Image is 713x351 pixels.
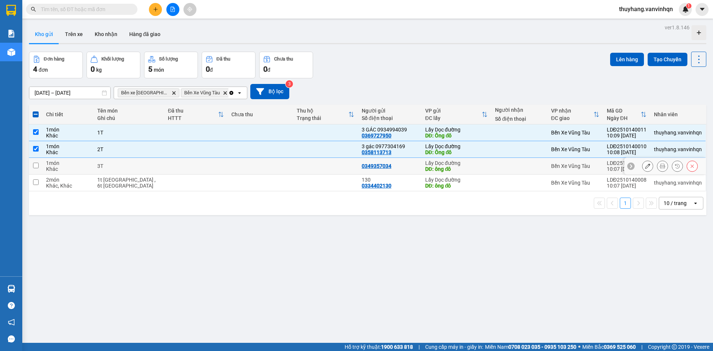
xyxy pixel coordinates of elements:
[607,177,647,183] div: LDĐ2510140008
[97,115,161,121] div: Ghi chú
[425,127,488,133] div: Lấy Dọc đường
[44,56,64,62] div: Đơn hàng
[293,105,358,124] th: Toggle SortBy
[642,160,653,172] div: Sửa đơn hàng
[118,88,179,97] span: Bến xe Quảng Ngãi, close by backspace
[274,56,293,62] div: Chưa thu
[687,3,690,9] span: 1
[495,116,544,122] div: Số điện thoại
[101,56,124,62] div: Khối lượng
[172,91,176,95] svg: Delete
[87,52,140,78] button: Khối lượng0kg
[654,130,702,136] div: thuyhang.vanvinhqn
[29,87,110,99] input: Select a date range.
[682,6,689,13] img: icon-new-feature
[250,84,289,99] button: Bộ lọc
[362,183,391,189] div: 0334402130
[607,149,647,155] div: 10:08 [DATE]
[620,198,631,209] button: 1
[425,115,482,121] div: ĐC lấy
[206,65,210,74] span: 0
[29,25,59,43] button: Kho gửi
[578,345,580,348] span: ⚪️
[46,143,89,149] div: 1 món
[46,177,89,183] div: 2 món
[665,23,690,32] div: ver 1.8.146
[29,52,83,78] button: Đơn hàng4đơn
[425,149,488,155] div: DĐ: Ông đô
[228,90,234,96] svg: Clear all
[691,25,706,40] div: Tạo kho hàng mới
[187,7,192,12] span: aim
[664,199,687,207] div: 10 / trang
[607,127,647,133] div: LDĐ2510140011
[164,105,228,124] th: Toggle SortBy
[159,56,178,62] div: Số lượng
[551,163,599,169] div: Bến Xe Vũng Tàu
[362,143,418,149] div: 3 gác 0977304169
[551,180,599,186] div: Bến Xe Vũng Tàu
[149,3,162,16] button: plus
[8,302,15,309] span: question-circle
[362,108,418,114] div: Người gửi
[551,115,593,121] div: ĐC giao
[345,343,413,351] span: Hỗ trợ kỹ thuật:
[123,25,166,43] button: Hàng đã giao
[699,6,706,13] span: caret-down
[607,143,647,149] div: LDĐ2510140010
[286,80,293,88] sup: 3
[607,133,647,139] div: 10:09 [DATE]
[223,91,227,95] svg: Delete
[33,65,37,74] span: 4
[46,160,89,166] div: 1 món
[425,143,488,149] div: Lấy Dọc đường
[31,7,36,12] span: search
[607,108,641,114] div: Mã GD
[46,166,89,172] div: Khác
[607,166,647,172] div: 10:07 [DATE]
[216,56,230,62] div: Đã thu
[654,180,702,186] div: thuyhang.vanvinhqn
[551,146,599,152] div: Bến Xe Vũng Tàu
[297,108,348,114] div: Thu hộ
[425,183,488,189] div: DĐ: ông đô
[672,344,677,350] span: copyright
[547,105,603,124] th: Toggle SortBy
[237,90,242,96] svg: open
[362,115,418,121] div: Số điện thoại
[425,177,488,183] div: Lấy Dọc đường
[6,5,16,16] img: logo-vxr
[8,319,15,326] span: notification
[121,90,169,96] span: Bến xe Quảng Ngãi
[613,4,679,14] span: thuyhang.vanvinhqn
[8,335,15,342] span: message
[551,130,599,136] div: Bến Xe Vũng Tàu
[231,111,289,117] div: Chưa thu
[297,115,348,121] div: Trạng thái
[168,108,218,114] div: Đã thu
[362,149,391,155] div: 0358113713
[362,163,391,169] div: 0349357034
[603,105,650,124] th: Toggle SortBy
[202,52,255,78] button: Đã thu0đ
[96,67,102,73] span: kg
[46,183,89,189] div: Khác, Khác
[89,25,123,43] button: Kho nhận
[648,53,687,66] button: Tạo Chuyến
[610,53,644,66] button: Lên hàng
[97,177,161,189] div: 1t long hải , 6t phước hải
[7,285,15,293] img: warehouse-icon
[97,163,161,169] div: 3T
[46,149,89,155] div: Khác
[607,160,647,166] div: LDĐ2510140009
[654,111,702,117] div: Nhân viên
[267,67,270,73] span: đ
[7,48,15,56] img: warehouse-icon
[154,67,164,73] span: món
[686,3,691,9] sup: 1
[184,90,220,96] span: Bến Xe Vũng Tàu
[425,343,483,351] span: Cung cấp máy in - giấy in:
[168,115,218,121] div: HTTT
[485,343,576,351] span: Miền Nam
[46,127,89,133] div: 1 món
